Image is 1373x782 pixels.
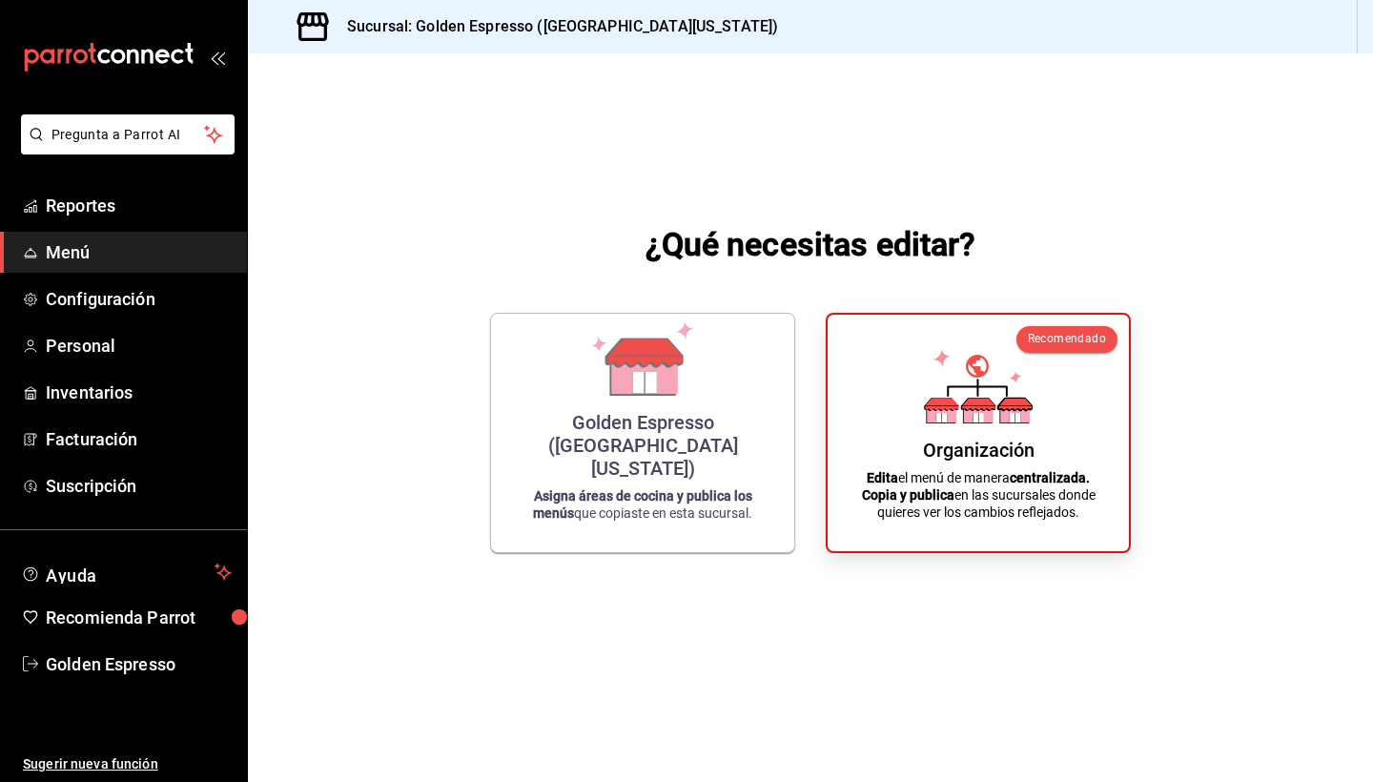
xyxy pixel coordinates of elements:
button: open_drawer_menu [210,50,225,65]
h1: ¿Qué necesitas editar? [646,221,976,267]
button: Pregunta a Parrot AI [21,114,235,154]
span: Inventarios [46,380,232,405]
span: Golden Espresso [46,651,232,677]
h3: Sucursal: Golden Espresso ([GEOGRAPHIC_DATA][US_STATE]) [332,15,778,38]
span: Recomendado [1028,332,1106,345]
strong: Copia y publica [862,487,954,503]
strong: Edita [867,470,898,485]
div: Golden Espresso ([GEOGRAPHIC_DATA][US_STATE]) [514,411,771,480]
div: Organización [923,439,1035,462]
a: Pregunta a Parrot AI [13,138,235,158]
span: Ayuda [46,561,207,584]
span: Pregunta a Parrot AI [51,125,205,145]
span: Facturación [46,426,232,452]
span: Configuración [46,286,232,312]
span: Sugerir nueva función [23,754,232,774]
p: el menú de manera en las sucursales donde quieres ver los cambios reflejados. [850,469,1106,521]
strong: Asigna áreas de cocina y publica los menús [533,488,752,521]
span: Suscripción [46,473,232,499]
p: que copiaste en esta sucursal. [514,487,771,522]
strong: centralizada. [1010,470,1090,485]
span: Personal [46,333,232,359]
span: Reportes [46,193,232,218]
span: Recomienda Parrot [46,605,232,630]
span: Menú [46,239,232,265]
